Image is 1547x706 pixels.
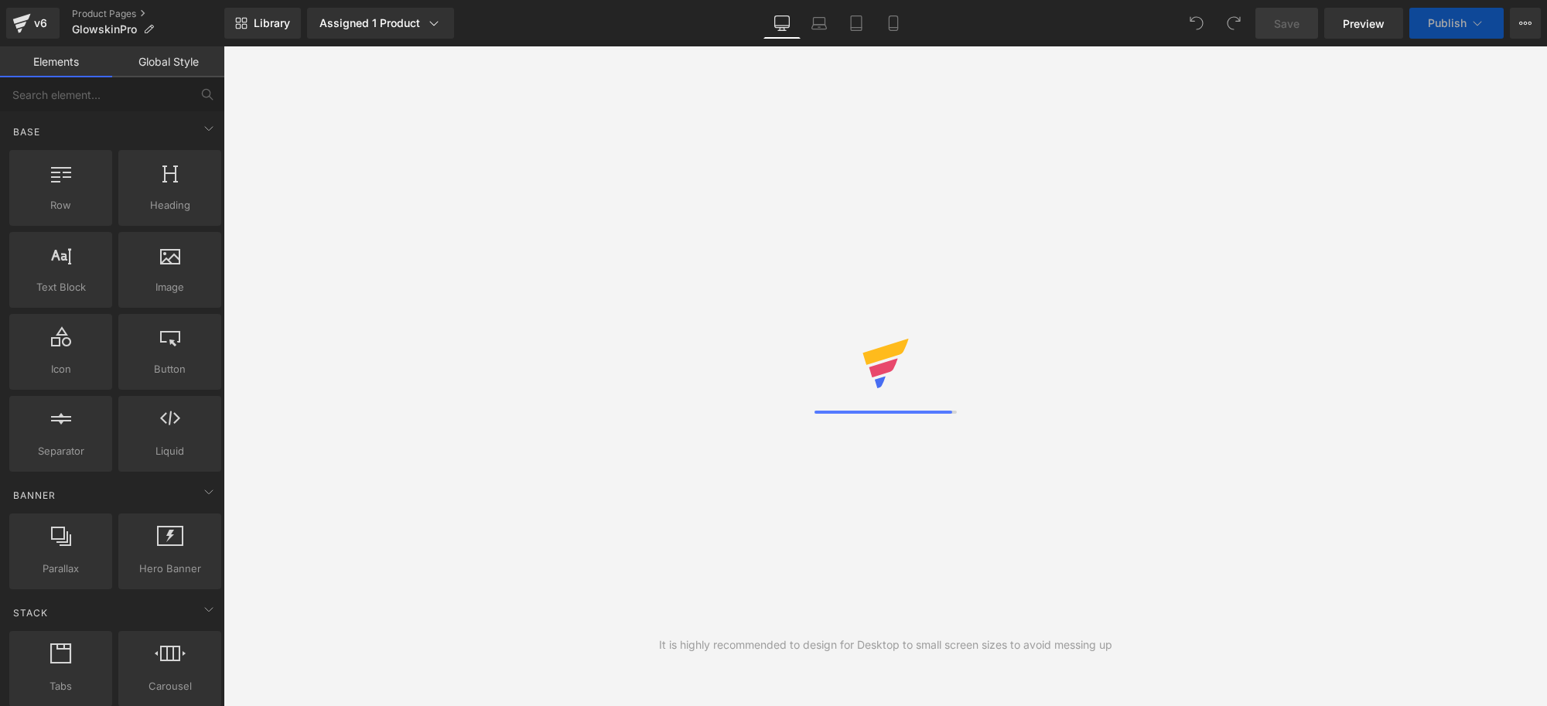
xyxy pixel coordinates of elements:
[31,13,50,33] div: v6
[1218,8,1249,39] button: Redo
[875,8,912,39] a: Mobile
[224,8,301,39] a: New Library
[659,636,1112,653] div: It is highly recommended to design for Desktop to small screen sizes to avoid messing up
[1428,17,1467,29] span: Publish
[14,443,108,459] span: Separator
[123,197,217,213] span: Heading
[12,605,50,620] span: Stack
[763,8,801,39] a: Desktop
[1274,15,1299,32] span: Save
[123,561,217,577] span: Hero Banner
[12,488,57,503] span: Banner
[1181,8,1212,39] button: Undo
[838,8,875,39] a: Tablet
[14,361,108,377] span: Icon
[123,361,217,377] span: Button
[14,279,108,295] span: Text Block
[123,443,217,459] span: Liquid
[112,46,224,77] a: Global Style
[14,561,108,577] span: Parallax
[14,197,108,213] span: Row
[1324,8,1403,39] a: Preview
[254,16,290,30] span: Library
[12,124,42,139] span: Base
[1343,15,1385,32] span: Preview
[14,678,108,694] span: Tabs
[1510,8,1541,39] button: More
[72,8,224,20] a: Product Pages
[801,8,838,39] a: Laptop
[72,23,137,36] span: GlowskinPro
[6,8,60,39] a: v6
[1409,8,1504,39] button: Publish
[319,15,442,31] div: Assigned 1 Product
[123,678,217,694] span: Carousel
[123,279,217,295] span: Image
